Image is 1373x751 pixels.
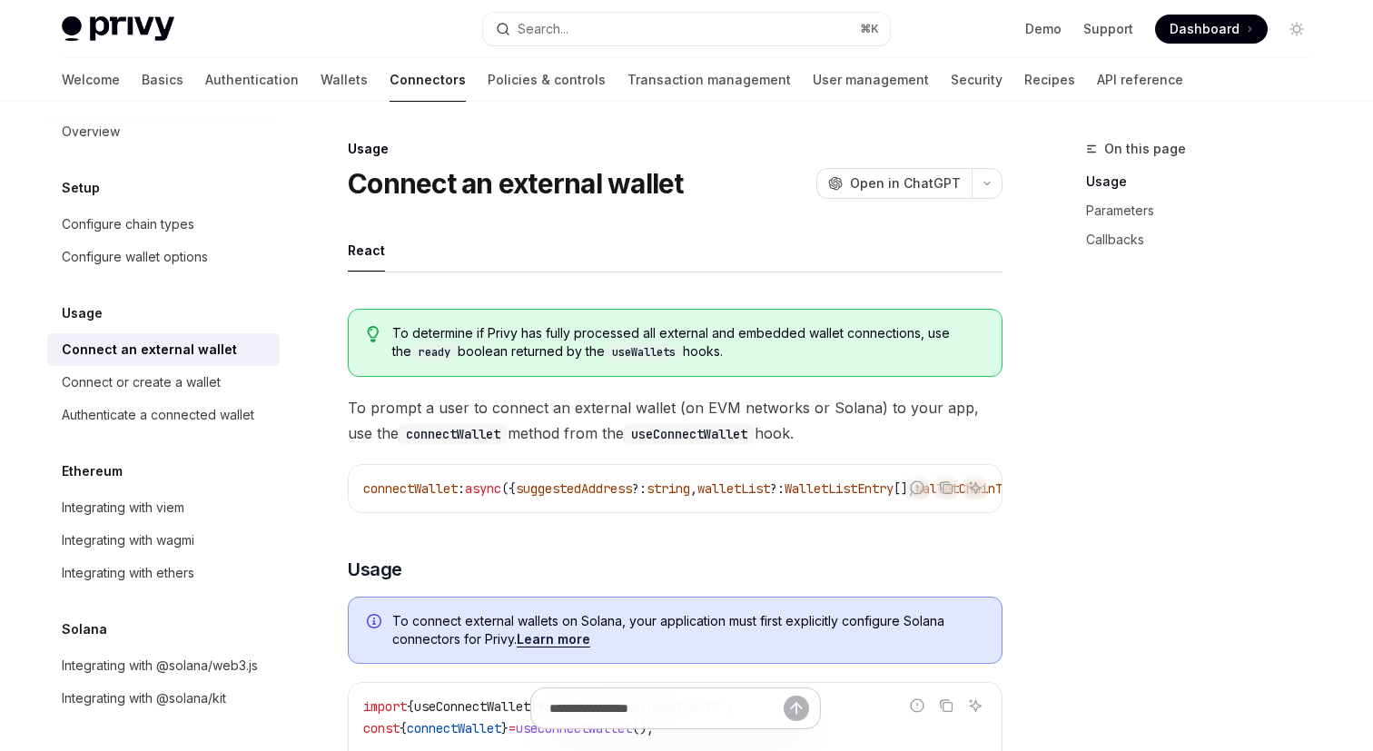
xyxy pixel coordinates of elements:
[458,480,465,497] span: :
[47,524,280,557] a: Integrating with wagmi
[367,326,380,342] svg: Tip
[62,121,120,143] div: Overview
[62,618,107,640] h5: Solana
[1086,196,1326,225] a: Parameters
[47,115,280,148] a: Overview
[62,562,194,584] div: Integrating with ethers
[62,16,174,42] img: light logo
[627,58,791,102] a: Transaction management
[47,649,280,682] a: Integrating with @solana/web3.js
[390,58,466,102] a: Connectors
[483,13,890,45] button: Open search
[62,655,258,677] div: Integrating with @solana/web3.js
[1083,20,1133,38] a: Support
[1025,20,1062,38] a: Demo
[142,58,183,102] a: Basics
[348,395,1003,446] span: To prompt a user to connect an external wallet (on EVM networks or Solana) to your app, use the m...
[850,174,961,193] span: Open in ChatGPT
[367,614,385,632] svg: Info
[411,343,458,361] code: ready
[62,529,194,551] div: Integrating with wagmi
[905,476,929,499] button: Report incorrect code
[205,58,299,102] a: Authentication
[488,58,606,102] a: Policies & controls
[348,167,684,200] h1: Connect an external wallet
[47,491,280,524] a: Integrating with viem
[47,682,280,715] a: Integrating with @solana/kit
[62,246,208,268] div: Configure wallet options
[465,480,501,497] span: async
[1024,58,1075,102] a: Recipes
[62,460,123,482] h5: Ethereum
[516,480,632,497] span: suggestedAddress
[47,366,280,399] a: Connect or create a wallet
[392,324,983,361] span: To determine if Privy has fully processed all external and embedded wallet connections, use the b...
[62,497,184,519] div: Integrating with viem
[951,58,1003,102] a: Security
[1097,58,1183,102] a: API reference
[348,229,385,272] button: React
[518,18,568,40] div: Search...
[1282,15,1311,44] button: Toggle dark mode
[363,480,458,497] span: connectWallet
[47,208,280,241] a: Configure chain types
[62,339,237,361] div: Connect an external wallet
[62,371,221,393] div: Connect or create a wallet
[62,302,103,324] h5: Usage
[47,333,280,366] a: Connect an external wallet
[62,177,100,199] h5: Setup
[47,557,280,589] a: Integrating with ethers
[392,612,983,648] span: To connect external wallets on Solana, your application must first explicitly configure Solana co...
[1155,15,1268,44] a: Dashboard
[549,688,784,728] input: Ask a question...
[1086,225,1326,254] a: Callbacks
[517,631,590,647] a: Learn more
[624,424,755,444] code: useConnectWallet
[784,696,809,721] button: Send message
[47,399,280,431] a: Authenticate a connected wallet
[321,58,368,102] a: Wallets
[816,168,972,199] button: Open in ChatGPT
[785,480,894,497] span: WalletListEntry
[632,480,647,497] span: ?:
[348,557,402,582] span: Usage
[813,58,929,102] a: User management
[963,476,987,499] button: Ask AI
[860,22,879,36] span: ⌘ K
[1170,20,1240,38] span: Dashboard
[690,480,697,497] span: ,
[770,480,785,497] span: ?:
[47,241,280,273] a: Configure wallet options
[934,476,958,499] button: Copy the contents from the code block
[894,480,915,497] span: [],
[62,687,226,709] div: Integrating with @solana/kit
[1104,138,1186,160] span: On this page
[697,480,770,497] span: walletList
[62,58,120,102] a: Welcome
[605,343,683,361] code: useWallets
[501,480,516,497] span: ({
[348,140,1003,158] div: Usage
[1086,167,1326,196] a: Usage
[647,480,690,497] span: string
[62,404,254,426] div: Authenticate a connected wallet
[399,424,508,444] code: connectWallet
[62,213,194,235] div: Configure chain types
